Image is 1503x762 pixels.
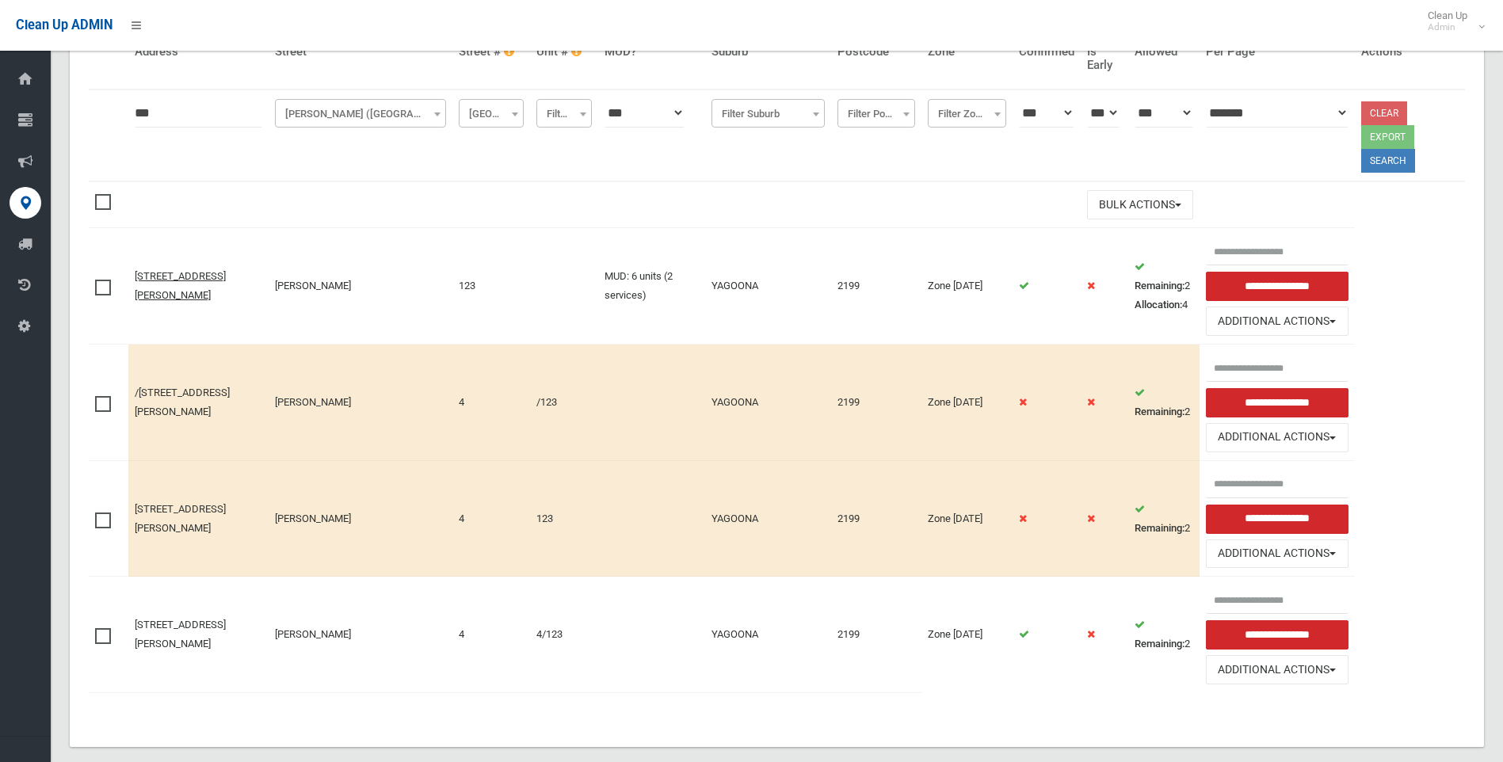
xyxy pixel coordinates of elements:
td: 2199 [831,577,921,692]
h4: Zone [928,45,1005,59]
span: Filter Unit # [536,99,593,128]
span: Clean Up [1420,10,1483,33]
span: Alan Street (YAGOONA) [279,103,443,125]
td: Zone [DATE] [921,577,1012,692]
td: 2 [1128,460,1200,577]
h4: MUD? [605,45,698,59]
span: Filter Street # [463,103,519,125]
h4: Confirmed [1019,45,1074,59]
span: Filter Zone [928,99,1005,128]
td: Zone [DATE] [921,460,1012,577]
span: Filter Street # [459,99,523,128]
span: Filter Postcode [837,99,915,128]
h4: Is Early [1087,45,1122,71]
button: Search [1361,149,1415,173]
td: 2199 [831,460,921,577]
td: YAGOONA [705,577,831,692]
h4: Actions [1361,45,1459,59]
td: 4/123 [530,577,599,692]
td: [PERSON_NAME] [269,460,453,577]
td: YAGOONA [705,228,831,345]
h4: Per Page [1206,45,1348,59]
td: Zone [DATE] [921,228,1012,345]
td: 2 [1128,345,1200,461]
strong: Remaining: [1135,280,1184,291]
td: 4 [452,345,529,461]
button: Additional Actions [1206,423,1348,452]
a: [STREET_ADDRESS][PERSON_NAME] [135,503,226,534]
strong: Remaining: [1135,406,1184,417]
td: [PERSON_NAME] [269,345,453,461]
h4: Postcode [837,45,915,59]
span: Filter Suburb [715,103,821,125]
h4: Unit # [536,45,593,59]
strong: Allocation: [1135,299,1182,311]
td: 4 [452,460,529,577]
strong: Remaining: [1135,638,1184,650]
span: Filter Suburb [711,99,825,128]
td: MUD: 6 units (2 services) [598,228,704,345]
button: Additional Actions [1206,539,1348,569]
a: [STREET_ADDRESS][PERSON_NAME] [135,270,226,301]
h4: Allowed [1135,45,1193,59]
td: 2 [1128,577,1200,692]
span: Alan Street (YAGOONA) [275,99,447,128]
span: Filter Zone [932,103,1001,125]
td: /123 [530,345,599,461]
td: 2199 [831,345,921,461]
button: Additional Actions [1206,307,1348,336]
td: 4 [452,577,529,692]
td: 123 [530,460,599,577]
td: [PERSON_NAME] [269,228,453,345]
td: [PERSON_NAME] [269,577,453,692]
span: Filter Postcode [841,103,911,125]
a: /[STREET_ADDRESS][PERSON_NAME] [135,387,230,417]
h4: Suburb [711,45,825,59]
small: Admin [1428,21,1467,33]
h4: Street # [459,45,523,59]
td: 123 [452,228,529,345]
a: Clear [1361,101,1407,125]
span: Clean Up ADMIN [16,17,113,32]
button: Bulk Actions [1087,190,1193,219]
button: Additional Actions [1206,655,1348,684]
td: Zone [DATE] [921,345,1012,461]
h4: Address [135,45,262,59]
button: Export [1361,125,1414,149]
a: [STREET_ADDRESS][PERSON_NAME] [135,619,226,650]
td: YAGOONA [705,460,831,577]
span: Filter Unit # [540,103,589,125]
strong: Remaining: [1135,522,1184,534]
td: YAGOONA [705,345,831,461]
td: 2199 [831,228,921,345]
h4: Street [275,45,447,59]
td: 2 4 [1128,228,1200,345]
